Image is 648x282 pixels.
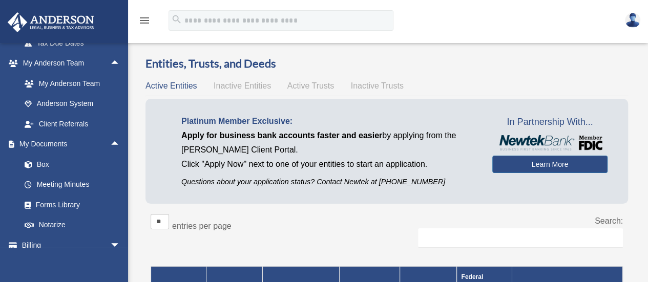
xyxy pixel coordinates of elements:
span: Active Entities [145,81,197,90]
p: Click "Apply Now" next to one of your entities to start an application. [181,157,477,171]
label: Search: [595,216,623,225]
a: Notarize [14,215,136,235]
a: Box [14,154,136,175]
span: Apply for business bank accounts faster and easier [181,131,382,140]
i: menu [138,14,151,27]
img: Anderson Advisors Platinum Portal [5,12,97,32]
h3: Entities, Trusts, and Deeds [145,56,628,72]
p: Questions about your application status? Contact Newtek at [PHONE_NUMBER] [181,176,477,188]
a: My Anderson Teamarrow_drop_up [7,53,136,74]
span: arrow_drop_up [110,53,131,74]
a: Client Referrals [14,114,136,134]
a: Meeting Minutes [14,175,136,195]
span: arrow_drop_up [110,134,131,155]
p: by applying from the [PERSON_NAME] Client Portal. [181,128,477,157]
a: Billingarrow_drop_down [7,235,136,255]
span: Active Trusts [287,81,335,90]
i: search [171,14,182,25]
a: Forms Library [14,194,136,215]
span: In Partnership With... [492,114,608,131]
span: arrow_drop_down [110,235,131,256]
img: User Pic [625,13,640,28]
a: My Documentsarrow_drop_up [7,134,136,155]
a: My Anderson Team [14,73,136,94]
a: Anderson System [14,94,136,114]
a: Learn More [492,156,608,173]
a: menu [138,18,151,27]
span: Inactive Entities [214,81,271,90]
span: Inactive Trusts [351,81,404,90]
p: Platinum Member Exclusive: [181,114,477,128]
label: entries per page [172,222,232,230]
img: NewtekBankLogoSM.png [497,135,602,150]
